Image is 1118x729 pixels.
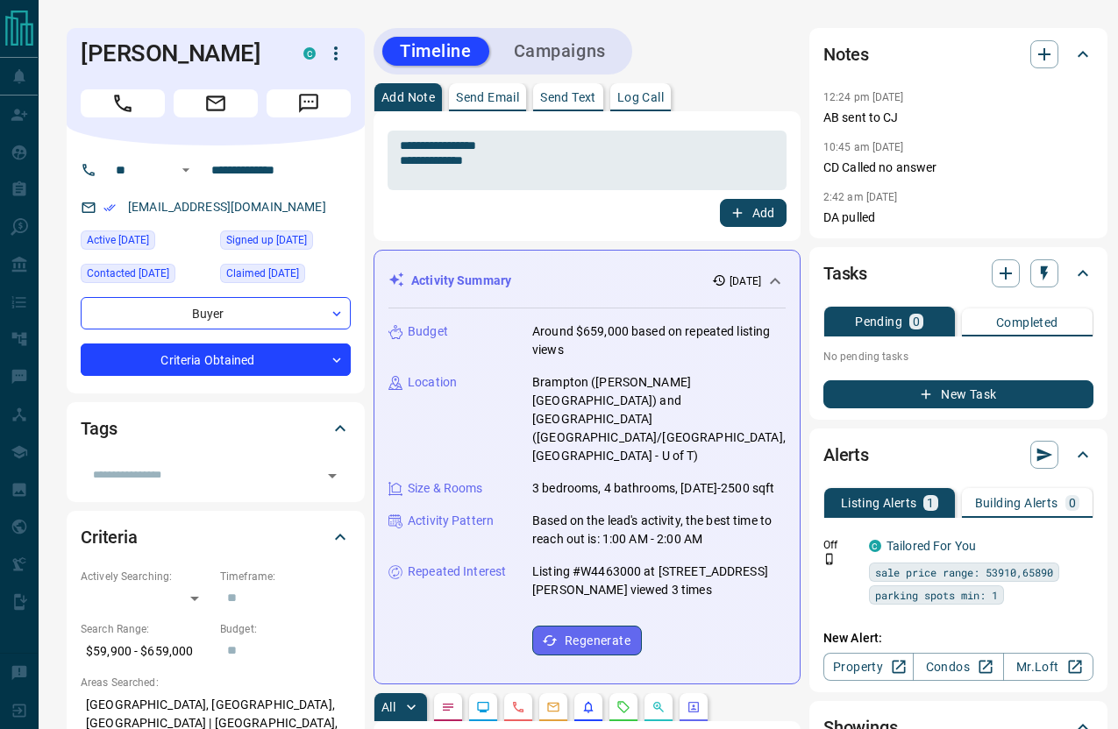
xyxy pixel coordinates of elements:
[540,91,596,103] p: Send Text
[841,497,917,509] p: Listing Alerts
[1003,653,1093,681] a: Mr.Loft
[476,700,490,714] svg: Lead Browsing Activity
[855,315,902,328] p: Pending
[927,497,934,509] p: 1
[913,315,920,328] p: 0
[823,259,867,287] h2: Tasks
[996,316,1058,329] p: Completed
[128,200,326,214] a: [EMAIL_ADDRESS][DOMAIN_NAME]
[220,264,351,288] div: Fri Oct 10 2025
[220,621,351,637] p: Budget:
[174,89,258,117] span: Email
[81,89,165,117] span: Call
[81,675,351,690] p: Areas Searched:
[303,47,316,60] div: condos.ca
[823,33,1093,75] div: Notes
[220,230,351,255] div: Fri Oct 10 2025
[511,700,525,714] svg: Calls
[408,512,494,530] p: Activity Pattern
[381,91,435,103] p: Add Note
[546,700,560,714] svg: Emails
[496,37,623,66] button: Campaigns
[913,653,1003,681] a: Condos
[87,231,149,249] span: Active [DATE]
[81,407,351,449] div: Tags
[823,653,914,681] a: Property
[408,479,483,498] p: Size & Rooms
[408,322,448,341] p: Budget
[823,191,898,203] p: 2:42 am [DATE]
[81,523,138,551] h2: Criteria
[1069,497,1076,509] p: 0
[823,434,1093,476] div: Alerts
[823,441,869,469] h2: Alerts
[408,563,506,581] p: Repeated Interest
[81,297,351,329] div: Buyer
[87,265,169,282] span: Contacted [DATE]
[532,563,786,599] p: Listing #W4463000 at [STREET_ADDRESS][PERSON_NAME] viewed 3 times
[887,539,976,553] a: Tailored For You
[823,629,1093,648] p: New Alert:
[81,414,117,442] h2: Tags
[823,109,1093,127] p: AB sent to CJ
[617,91,664,103] p: Log Call
[616,700,630,714] svg: Requests
[869,540,881,552] div: condos.ca
[730,273,761,289] p: [DATE]
[823,343,1093,370] p: No pending tasks
[408,373,457,392] p: Location
[823,159,1093,177] p: CD Called no answer
[823,141,904,153] p: 10:45 am [DATE]
[581,700,595,714] svg: Listing Alerts
[652,700,666,714] svg: Opportunities
[388,265,786,297] div: Activity Summary[DATE]
[320,464,345,488] button: Open
[411,272,511,290] p: Activity Summary
[226,265,299,282] span: Claimed [DATE]
[381,701,395,713] p: All
[823,252,1093,294] div: Tasks
[823,209,1093,227] p: DA pulled
[81,621,211,637] p: Search Range:
[720,199,787,227] button: Add
[267,89,351,117] span: Message
[875,563,1053,581] span: sale price range: 53910,65890
[532,373,786,465] p: Brampton ([PERSON_NAME][GEOGRAPHIC_DATA]) and [GEOGRAPHIC_DATA] ([GEOGRAPHIC_DATA]/[GEOGRAPHIC_DA...
[975,497,1058,509] p: Building Alerts
[823,553,836,565] svg: Push Notification Only
[687,700,701,714] svg: Agent Actions
[81,343,351,376] div: Criteria Obtained
[81,230,211,255] div: Fri Oct 10 2025
[532,512,786,549] p: Based on the lead's activity, the best time to reach out is: 1:00 AM - 2:00 AM
[226,231,307,249] span: Signed up [DATE]
[823,380,1093,408] button: New Task
[81,516,351,558] div: Criteria
[823,40,869,68] h2: Notes
[81,264,211,288] div: Fri Oct 10 2025
[382,37,489,66] button: Timeline
[220,569,351,584] p: Timeframe:
[81,637,211,666] p: $59,900 - $659,000
[823,537,858,553] p: Off
[875,586,998,604] span: parking spots min: 1
[175,159,196,180] button: Open
[103,202,116,214] svg: Email Verified
[81,39,277,67] h1: [PERSON_NAME]
[532,626,642,655] button: Regenerate
[532,479,774,498] p: 3 bedrooms, 4 bathrooms, [DATE]-2500 sqft
[823,91,904,103] p: 12:24 pm [DATE]
[532,322,786,359] p: Around $659,000 based on repeated listing views
[441,700,455,714] svg: Notes
[81,569,211,584] p: Actively Searching:
[456,91,519,103] p: Send Email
